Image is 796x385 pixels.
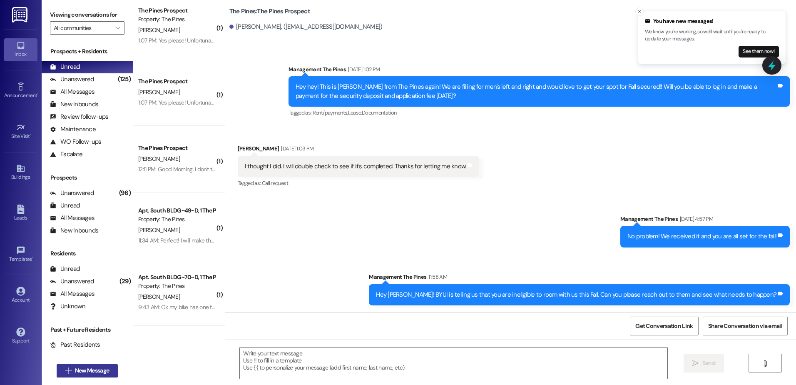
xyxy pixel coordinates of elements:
div: Unread [50,201,80,210]
span: Rent/payments , [313,109,348,116]
div: Property: The Pines [138,282,215,290]
div: Apt. South BLDG~49~D, 1 The Pines (Men's) South [138,206,215,215]
div: Hey [PERSON_NAME]! BYUI is telling us that you are ineligible to room with us this Fall. Can you ... [376,290,776,299]
span: [PERSON_NAME] [138,88,180,96]
div: (125) [116,73,133,86]
div: The Pines Prospect [138,6,215,15]
button: Share Conversation via email [703,317,788,335]
div: You have new messages! [645,17,779,25]
a: Account [4,284,37,307]
div: (29) [117,275,133,288]
div: [DATE] 4:57 PM [678,215,713,223]
div: Residents [42,249,133,258]
div: Unread [50,265,80,273]
div: (96) [117,187,133,200]
div: Review follow-ups [50,112,108,121]
div: No problem! We received it and you are all set for the fall! [627,232,776,241]
div: [DATE] 1:02 PM [346,65,380,74]
div: Prospects + Residents [42,47,133,56]
a: Site Visit • [4,120,37,143]
button: Get Conversation Link [630,317,698,335]
div: Unknown [50,302,85,311]
span: Call request [262,180,288,187]
div: 9:43 AM: Ok my bike has one flat tire up front [138,303,247,311]
a: Buildings [4,161,37,184]
span: • [30,132,31,138]
span: [PERSON_NAME] [138,26,180,34]
div: [DATE] 1:03 PM [279,144,313,153]
div: The Pines Prospect [138,144,215,152]
label: Viewing conversations for [50,8,124,21]
div: Property: The Pines [138,15,215,24]
div: All Messages [50,214,95,222]
div: Tagged as: [238,177,480,189]
i:  [762,360,768,367]
i:  [115,25,120,31]
div: 11:58 AM [426,272,447,281]
span: Send [702,359,715,367]
span: Share Conversation via email [708,322,782,330]
button: Send [684,354,724,372]
div: Past Residents [50,340,100,349]
div: The Pines Prospect [138,77,215,86]
b: The Pines: The Pines Prospect [229,7,310,16]
div: 1:07 PM: Yes please! Unfortunately work is taking me down further south to [PERSON_NAME]. So I'll... [138,37,514,44]
div: Unanswered [50,189,94,197]
span: Documentation [362,109,397,116]
img: ResiDesk Logo [12,7,29,22]
a: Leads [4,202,37,225]
div: Unanswered [50,75,94,84]
button: New Message [57,364,118,377]
div: Maintenance [50,125,96,134]
div: Management The Pines [620,215,790,226]
div: Hey hey! This is [PERSON_NAME] from The Pines again! We are filling for men's left and right and ... [296,82,776,100]
div: [PERSON_NAME]. ([EMAIL_ADDRESS][DOMAIN_NAME]) [229,22,383,31]
a: Inbox [4,38,37,61]
div: Management The Pines [289,65,790,77]
span: Get Conversation Link [635,322,693,330]
span: [PERSON_NAME] [138,226,180,234]
input: All communities [54,21,111,35]
a: Templates • [4,243,37,266]
div: Property: The Pines [138,215,215,224]
div: [PERSON_NAME] [238,144,480,156]
p: We know you're working, so we'll wait until you're ready to update your messages. [645,28,779,43]
span: New Message [75,366,109,375]
span: Lease , [348,109,362,116]
div: Tagged as: [289,107,790,119]
button: Close toast [635,7,644,16]
div: All Messages [50,290,95,298]
div: New Inbounds [50,100,98,109]
div: 11:34 AM: Perfect! I will make that change right now! [138,237,260,244]
div: Unanswered [50,277,94,286]
div: Prospects [42,173,133,182]
i:  [65,367,72,374]
div: 1:07 PM: Yes please! Unfortunately work is taking me down further south to [PERSON_NAME]. So I'll... [138,99,514,106]
div: Apt. South BLDG~70~D, 1 The Pines (Men's) South [138,273,215,282]
div: Escalate [50,150,82,159]
button: See them now! [739,46,779,57]
a: Support [4,325,37,347]
span: • [32,255,33,261]
div: Management The Pines [369,272,790,284]
span: [PERSON_NAME] [138,293,180,300]
div: WO Follow-ups [50,137,101,146]
div: 12:11 PM: Good Morning. I don't think I have received the email about my room assignment unless i... [138,165,603,173]
span: • [37,91,38,97]
span: [PERSON_NAME] [138,155,180,162]
div: New Inbounds [50,226,98,235]
i:  [692,360,699,367]
div: Unread [50,62,80,71]
div: I thought I did. I will double check to see if it's completed. Thanks for letting me know. [245,162,466,171]
div: Past + Future Residents [42,325,133,334]
div: All Messages [50,87,95,96]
